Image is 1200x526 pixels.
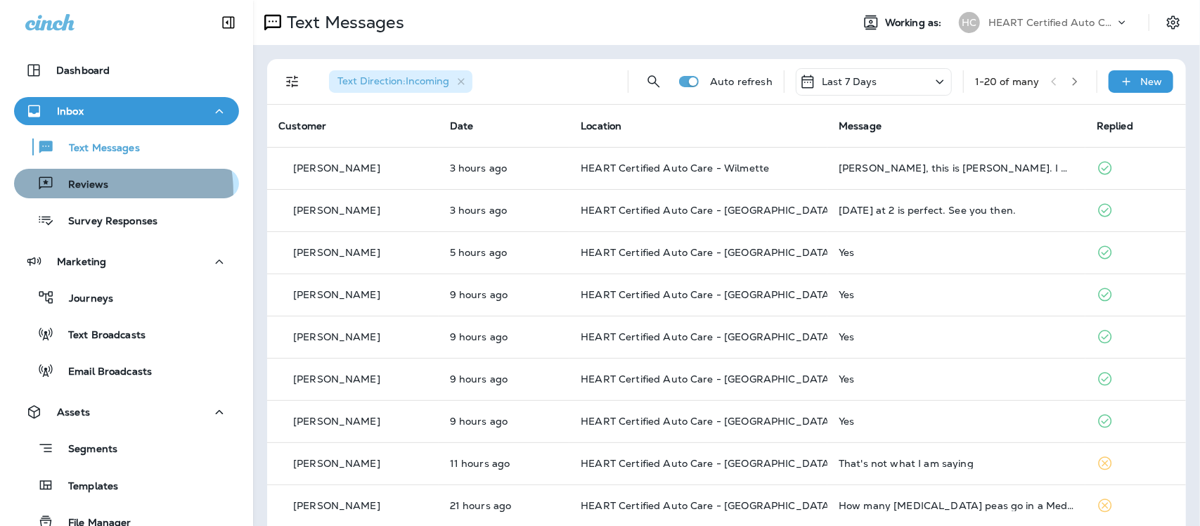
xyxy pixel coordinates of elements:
[14,248,239,276] button: Marketing
[14,132,239,162] button: Text Messages
[839,458,1074,469] div: That's not what I am saying
[581,499,833,512] span: HEART Certified Auto Care - [GEOGRAPHIC_DATA]
[54,215,157,229] p: Survey Responses
[293,247,380,258] p: [PERSON_NAME]
[293,162,380,174] p: [PERSON_NAME]
[839,331,1074,342] div: Yes
[450,458,559,469] p: Sep 12, 2025 07:08 AM
[54,480,118,494] p: Templates
[839,416,1074,427] div: Yes
[293,289,380,300] p: [PERSON_NAME]
[293,331,380,342] p: [PERSON_NAME]
[293,205,380,216] p: [PERSON_NAME]
[581,288,833,301] span: HEART Certified Auto Care - [GEOGRAPHIC_DATA]
[710,76,773,87] p: Auto refresh
[839,247,1074,258] div: Yes
[1161,10,1186,35] button: Settings
[975,76,1040,87] div: 1 - 20 of many
[839,500,1074,511] div: How many black eye peas go in a Mediterranean soup?
[293,373,380,385] p: [PERSON_NAME]
[337,75,449,87] span: Text Direction : Incoming
[281,12,404,33] p: Text Messages
[581,120,621,132] span: Location
[14,398,239,426] button: Assets
[57,256,106,267] p: Marketing
[450,162,559,174] p: Sep 12, 2025 03:04 PM
[14,319,239,349] button: Text Broadcasts
[54,329,146,342] p: Text Broadcasts
[278,120,326,132] span: Customer
[1097,120,1133,132] span: Replied
[329,70,472,93] div: Text Direction:Incoming
[450,500,559,511] p: Sep 11, 2025 09:26 PM
[581,373,833,385] span: HEART Certified Auto Care - [GEOGRAPHIC_DATA]
[450,205,559,216] p: Sep 12, 2025 02:55 PM
[293,500,380,511] p: [PERSON_NAME]
[14,169,239,198] button: Reviews
[581,331,833,343] span: HEART Certified Auto Care - [GEOGRAPHIC_DATA]
[988,17,1115,28] p: HEART Certified Auto Care
[839,289,1074,300] div: Yes
[14,56,239,84] button: Dashboard
[839,205,1074,216] div: Wednesday the 17th at 2 is perfect. See you then.
[839,162,1074,174] div: Armando, this is Jill Stiles. I won't be able to pick up the check until Tuesday. Thank you and h...
[581,415,833,428] span: HEART Certified Auto Care - [GEOGRAPHIC_DATA]
[54,366,152,379] p: Email Broadcasts
[450,247,559,258] p: Sep 12, 2025 01:02 PM
[209,8,248,37] button: Collapse Sidebar
[581,246,833,259] span: HEART Certified Auto Care - [GEOGRAPHIC_DATA]
[450,416,559,427] p: Sep 12, 2025 09:05 AM
[450,289,559,300] p: Sep 12, 2025 09:07 AM
[14,356,239,385] button: Email Broadcasts
[14,97,239,125] button: Inbox
[14,470,239,500] button: Templates
[822,76,877,87] p: Last 7 Days
[450,120,474,132] span: Date
[57,406,90,418] p: Assets
[54,443,117,457] p: Segments
[54,179,108,192] p: Reviews
[581,162,769,174] span: HEART Certified Auto Care - Wilmette
[839,373,1074,385] div: Yes
[57,105,84,117] p: Inbox
[450,373,559,385] p: Sep 12, 2025 09:07 AM
[14,433,239,463] button: Segments
[14,283,239,312] button: Journeys
[55,142,140,155] p: Text Messages
[450,331,559,342] p: Sep 12, 2025 09:07 AM
[293,458,380,469] p: [PERSON_NAME]
[581,457,833,470] span: HEART Certified Auto Care - [GEOGRAPHIC_DATA]
[1141,76,1163,87] p: New
[56,65,110,76] p: Dashboard
[640,68,668,96] button: Search Messages
[839,120,882,132] span: Message
[581,204,833,217] span: HEART Certified Auto Care - [GEOGRAPHIC_DATA]
[278,68,307,96] button: Filters
[293,416,380,427] p: [PERSON_NAME]
[885,17,945,29] span: Working as:
[55,293,113,306] p: Journeys
[14,205,239,235] button: Survey Responses
[959,12,980,33] div: HC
